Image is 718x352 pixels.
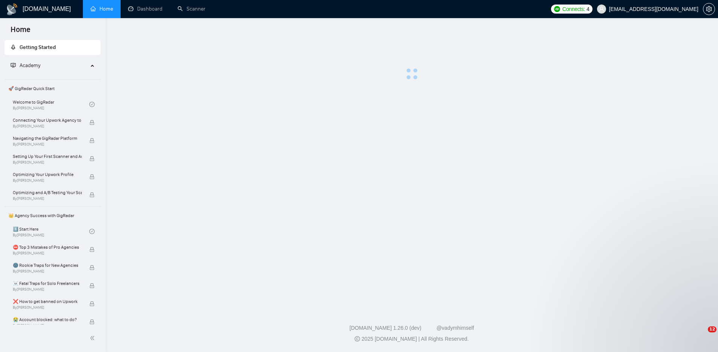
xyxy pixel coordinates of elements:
[90,334,97,342] span: double-left
[20,44,56,51] span: Getting Started
[89,102,95,107] span: check-circle
[13,305,82,310] span: By [PERSON_NAME]
[89,156,95,161] span: lock
[89,138,95,143] span: lock
[13,287,82,292] span: By [PERSON_NAME]
[436,325,474,331] a: @vadymhimself
[703,3,715,15] button: setting
[13,243,82,251] span: ⛔ Top 3 Mistakes of Pro Agencies
[89,265,95,270] span: lock
[89,247,95,252] span: lock
[692,326,710,344] iframe: Intercom live chat
[708,326,716,332] span: 12
[5,40,101,55] li: Getting Started
[20,62,40,69] span: Academy
[5,24,37,40] span: Home
[562,5,585,13] span: Connects:
[13,189,82,196] span: Optimizing and A/B Testing Your Scanner for Better Results
[703,6,715,12] a: setting
[128,6,162,12] a: dashboardDashboard
[89,283,95,288] span: lock
[13,171,82,178] span: Optimizing Your Upwork Profile
[586,5,589,13] span: 4
[554,6,560,12] img: upwork-logo.png
[11,44,16,50] span: rocket
[13,223,89,240] a: 1️⃣ Start HereBy[PERSON_NAME]
[13,323,82,328] span: By [PERSON_NAME]
[13,280,82,287] span: ☠️ Fatal Traps for Solo Freelancers
[5,208,100,223] span: 👑 Agency Success with GigRadar
[13,298,82,305] span: ❌ How to get banned on Upwork
[13,316,82,323] span: 😭 Account blocked: what to do?
[13,178,82,183] span: By [PERSON_NAME]
[11,62,40,69] span: Academy
[112,335,712,343] div: 2025 [DOMAIN_NAME] | All Rights Reserved.
[13,269,82,274] span: By [PERSON_NAME]
[89,301,95,306] span: lock
[13,251,82,256] span: By [PERSON_NAME]
[13,96,89,113] a: Welcome to GigRadarBy[PERSON_NAME]
[13,262,82,269] span: 🌚 Rookie Traps for New Agencies
[599,6,604,12] span: user
[13,142,82,147] span: By [PERSON_NAME]
[89,120,95,125] span: lock
[89,319,95,324] span: lock
[13,153,82,160] span: Setting Up Your First Scanner and Auto-Bidder
[703,6,715,12] span: setting
[89,174,95,179] span: lock
[90,6,113,12] a: homeHome
[13,124,82,129] span: By [PERSON_NAME]
[5,81,100,96] span: 🚀 GigRadar Quick Start
[13,196,82,201] span: By [PERSON_NAME]
[355,336,360,341] span: copyright
[178,6,205,12] a: searchScanner
[11,63,16,68] span: fund-projection-screen
[6,3,18,15] img: logo
[89,229,95,234] span: check-circle
[89,192,95,197] span: lock
[13,116,82,124] span: Connecting Your Upwork Agency to GigRadar
[13,160,82,165] span: By [PERSON_NAME]
[349,325,421,331] a: [DOMAIN_NAME] 1.26.0 (dev)
[13,135,82,142] span: Navigating the GigRadar Platform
